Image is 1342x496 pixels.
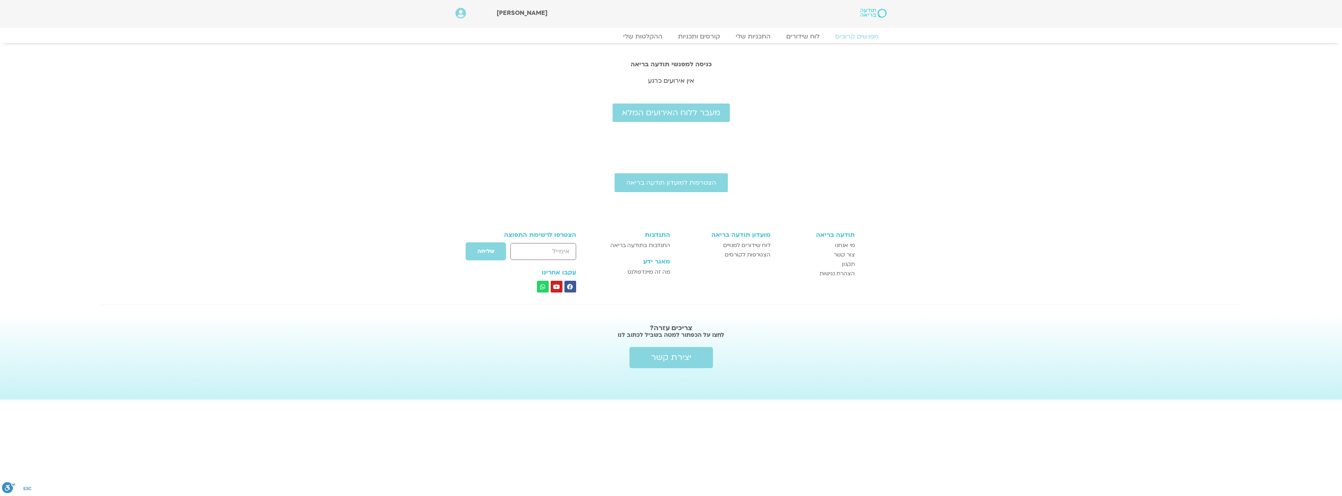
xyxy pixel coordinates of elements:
[487,269,576,276] h3: עקבו אחרינו
[723,241,771,250] span: לוח שידורים למנויים
[487,231,576,238] h3: הצטרפו לרשימת התפוצה
[615,173,728,192] a: הצטרפות למועדון תודעה בריאה
[477,248,494,254] span: שליחה
[678,241,770,250] a: לוח שידורים למנויים
[670,33,728,40] a: קורסים ותכניות
[598,267,670,277] a: מה זה מיינדפולנס
[678,250,770,260] a: הצטרפות לקורסים
[678,231,770,238] h3: מועדון תודעה בריאה
[834,250,855,260] span: צור קשר
[827,33,887,40] a: מפגשים קרובים
[651,353,691,362] span: יצירת קשר
[728,33,778,40] a: התכניות שלי
[467,331,875,339] h2: לחצו על הכפתור למטה בשביל לכתוב לנו
[820,269,855,278] span: הצהרת נגישות
[778,269,855,278] a: הצהרת נגישות
[615,33,670,40] a: ההקלטות שלי
[629,347,713,368] a: יצירת קשר
[455,33,887,40] nav: Menu
[497,9,548,17] span: [PERSON_NAME]
[610,241,670,250] span: התנדבות בתודעה בריאה
[598,231,670,238] h3: התנדבות
[778,250,855,260] a: צור קשר
[778,260,855,269] a: תקנון
[448,76,894,86] p: אין אירועים כרגע
[842,260,855,269] span: תקנון
[448,61,894,68] h2: כניסה למפגשי תודעה בריאה
[510,243,576,260] input: אימייל
[487,242,576,265] form: טופס חדש
[622,108,720,117] span: מעבר ללוח האירועים המלא
[778,241,855,250] a: מי אנחנו
[626,179,716,186] span: הצטרפות למועדון תודעה בריאה
[465,242,506,261] button: שליחה
[598,241,670,250] a: התנדבות בתודעה בריאה
[778,33,827,40] a: לוח שידורים
[835,241,855,250] span: מי אנחנו
[613,104,730,122] a: מעבר ללוח האירועים המלא
[778,231,855,238] h3: תודעה בריאה
[627,267,670,277] span: מה זה מיינדפולנס
[467,324,875,332] h2: צריכים עזרה?
[598,258,670,265] h3: מאגר ידע
[725,250,771,260] span: הצטרפות לקורסים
